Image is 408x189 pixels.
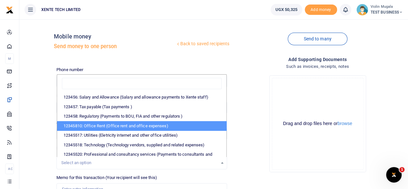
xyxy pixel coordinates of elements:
[57,102,226,112] li: 123457: Tax payable (Tax payments )
[57,140,226,150] li: 12345518: Technology (Technology vendors, supplied and related expenses)
[54,33,175,40] h4: Mobile money
[39,7,83,13] span: XENTE TECH LIMITED
[56,67,83,73] label: Phone number
[268,4,305,16] li: Wallet ballance
[54,43,175,50] h5: Send money to one person
[251,182,258,189] button: Close
[56,93,88,99] label: Recipient's name
[5,53,14,64] li: M
[272,121,363,127] div: Drag and drop files here or
[305,7,337,12] a: Add money
[56,128,227,140] input: UGX
[356,4,403,16] a: profile-user Violin Mugala TEST BUSINESS
[57,92,226,102] li: 123456: Salary and Allowance (Salary and allowance payments to Xente staff)
[232,56,403,63] h4: Add supporting Documents
[6,6,14,14] img: logo-small
[61,160,218,166] div: Select an option
[175,38,230,50] a: Back to saved recipients
[338,121,352,126] button: browse
[356,4,368,16] img: profile-user
[271,4,302,16] a: UGX 50,325
[57,121,226,131] li: 12345810: Office Rent (Office rent and office expenses)
[56,174,157,181] label: Memo for this transaction (Your recipient will see this)
[57,150,226,165] li: 12345520: Professional and consultancy services (Payments to consultants and other professional s...
[6,7,14,12] a: logo-small logo-large logo-large
[56,75,227,88] input: Enter phone number
[56,145,103,152] label: Reason you are spending
[288,33,347,45] a: Send to many
[275,6,297,13] span: UGX 50,325
[305,5,337,15] span: Add money
[5,163,14,174] li: Ac
[57,131,226,140] li: 12345517: Utilities (Eletricity internet and other office utilities)
[371,4,403,10] small: Violin Mugala
[56,119,103,125] label: Amount you want to send
[399,167,404,172] span: 1
[386,167,402,183] iframe: Intercom live chat
[371,9,403,15] span: TEST BUSINESS
[232,63,403,70] h4: Such as invoices, receipts, notes
[56,101,227,114] input: MTN & Airtel numbers are validated
[305,5,337,15] li: Toup your wallet
[269,75,366,172] div: File Uploader
[57,111,226,121] li: 123458: Regulatory (Payments to BOU, FIA and other regulators )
